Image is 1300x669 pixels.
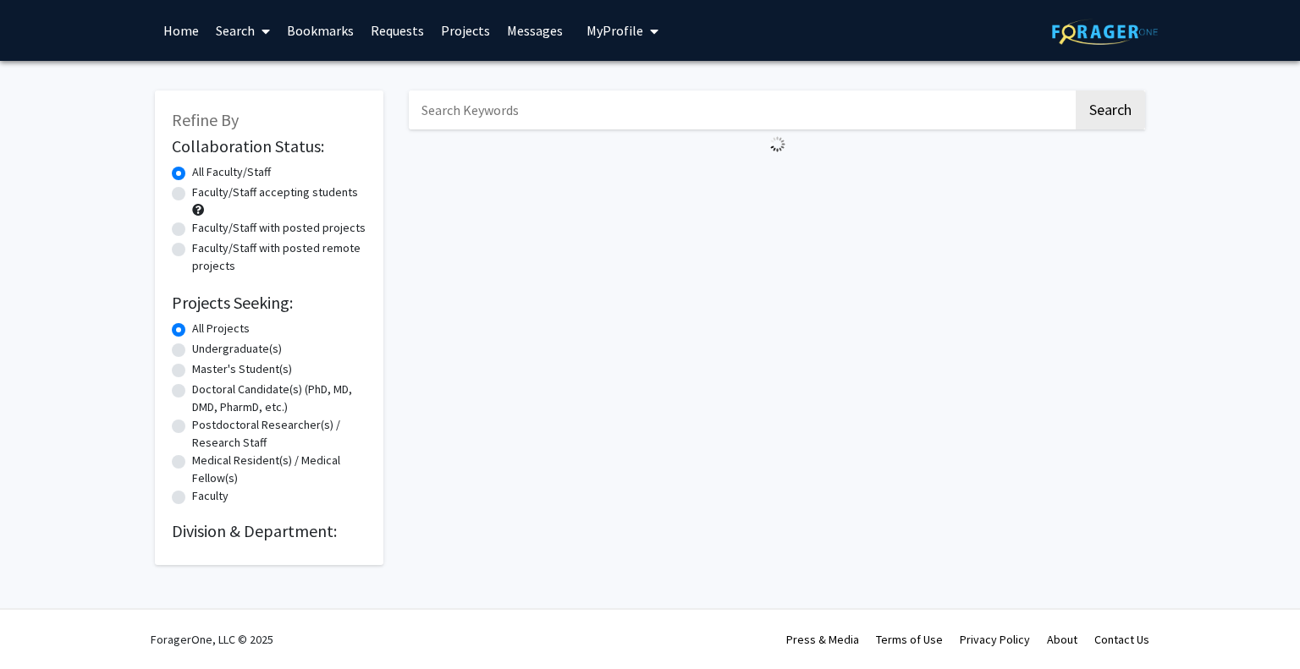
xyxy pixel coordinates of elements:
[155,1,207,60] a: Home
[172,521,366,541] h2: Division & Department:
[1094,632,1149,647] a: Contact Us
[409,90,1073,129] input: Search Keywords
[362,1,432,60] a: Requests
[192,416,366,452] label: Postdoctoral Researcher(s) / Research Staff
[192,381,366,416] label: Doctoral Candidate(s) (PhD, MD, DMD, PharmD, etc.)
[172,109,239,130] span: Refine By
[151,610,273,669] div: ForagerOne, LLC © 2025
[192,163,271,181] label: All Faculty/Staff
[192,320,250,337] label: All Projects
[172,136,366,156] h2: Collaboration Status:
[192,239,366,275] label: Faculty/Staff with posted remote projects
[960,632,1030,647] a: Privacy Policy
[192,184,358,201] label: Faculty/Staff accepting students
[763,129,792,159] img: Loading
[1076,90,1145,129] button: Search
[192,452,366,487] label: Medical Resident(s) / Medical Fellow(s)
[192,219,366,237] label: Faculty/Staff with posted projects
[409,159,1145,198] nav: Page navigation
[432,1,499,60] a: Projects
[192,340,282,358] label: Undergraduate(s)
[172,293,366,313] h2: Projects Seeking:
[587,22,643,39] span: My Profile
[192,487,229,505] label: Faculty
[786,632,859,647] a: Press & Media
[876,632,943,647] a: Terms of Use
[192,360,292,378] label: Master's Student(s)
[207,1,278,60] a: Search
[1047,632,1077,647] a: About
[499,1,571,60] a: Messages
[278,1,362,60] a: Bookmarks
[1052,19,1158,45] img: ForagerOne Logo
